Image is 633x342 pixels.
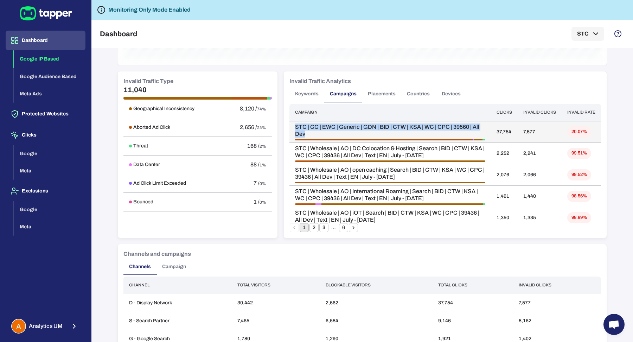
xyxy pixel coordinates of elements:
div: … [329,224,338,231]
div: Geographical Inconsistency • 1,440 [321,203,483,205]
button: Meta [14,218,85,236]
button: Google [14,201,85,218]
div: Geographical Inconsistency • 2,059 [316,182,485,183]
a: Clicks [6,132,85,138]
h5: Dashboard [100,30,137,38]
button: Google [14,145,85,163]
span: Analytics UM [29,323,63,330]
button: Clicks [6,125,85,145]
button: Channels [123,258,156,275]
td: 1,461 [491,185,518,207]
td: 2,076 [491,164,518,185]
span: 8,120 / [240,106,257,112]
span: 168 / [247,143,260,149]
h6: Monitoring Only Mode Enabled [108,6,191,14]
h6: Aborted Ad Click [133,124,170,131]
td: 30,442 [232,294,320,312]
span: 88 / [250,161,260,167]
span: 20.07% [567,129,591,135]
th: Channel [123,277,232,294]
a: Meta [14,223,85,229]
button: Meta [14,162,85,180]
button: Keywords [289,85,324,102]
div: Aborted Ad Click • 7,213 [295,139,473,140]
button: Go to page 6 [339,223,348,232]
td: 2,241 [518,142,562,164]
span: 98.89% [567,215,591,221]
a: Meta Ads [14,90,85,96]
td: 7,465 [232,312,320,330]
button: Dashboard [6,31,85,50]
td: 1,350 [491,207,518,228]
span: 1 / [254,199,260,205]
div: Threat • 121 [482,139,485,140]
th: Clicks [491,104,518,121]
a: Google IP Based [14,56,85,62]
h6: Geographical Inconsistency [133,106,194,112]
div: Data Center • 36 [473,139,474,140]
img: Analytics UM [12,319,25,333]
td: 1,440 [518,185,562,207]
th: Invalid clicks [513,277,601,294]
span: 1% [260,163,266,167]
button: Exclusions [6,181,85,201]
td: 6,584 [320,312,433,330]
div: Geographical Inconsistency • 342 [474,139,482,140]
h6: Bounced [133,199,153,205]
a: Google [14,206,85,212]
td: S - Search Partner [123,312,232,330]
h6: Data Center [133,161,160,168]
button: page 1 [300,223,309,232]
a: Google Audience Based [14,73,85,79]
div: Data Center • 53 [315,203,321,205]
a: Dashboard [6,37,85,43]
span: 2% [260,144,266,149]
span: 0% [260,181,266,186]
button: Go to page 3 [319,223,328,232]
span: STC | CC | EWC | Generic | GDN | BID | CTW | KSA | WC | CPC | 39560 | All Dev [295,123,485,138]
td: 8,162 [513,312,601,330]
th: Invalid rate [562,104,601,121]
button: Countries [401,85,435,102]
nav: pagination navigation [289,223,358,232]
button: Campaigns [324,85,362,102]
h6: Channels and campaigns [123,250,191,258]
button: STC [571,27,604,41]
td: 7,577 [513,294,601,312]
h5: 11,040 [123,85,272,94]
button: Go to page 2 [309,223,319,232]
td: D - Display Network [123,294,232,312]
span: 98.56% [567,193,591,199]
span: 99.52% [567,172,591,178]
a: Meta [14,167,85,173]
th: Total visitors [232,277,320,294]
button: Devices [435,85,467,102]
span: 7 / [254,180,260,186]
div: Aborted Ad Click • 326 [295,160,319,162]
svg: Tapper is not blocking any fraudulent activity for this domain [97,6,105,14]
span: STC | Wholesale | AO | International Roaming | Search | BID | CTW | KSA | WC | CPC | 39436 | All ... [295,188,485,202]
h6: Invalid Traffic Analytics [289,77,351,85]
button: Google Audience Based [14,68,85,85]
h6: Threat [133,143,148,149]
td: 37,754 [433,294,513,312]
td: 9,146 [433,312,513,330]
div: Aborted Ad Click • 251 [295,182,316,183]
span: STC | Wholesale | AO | iOT | Search | BID | CTW | KSA | WC | CPC | 39436 | All Dev | Text | EN | ... [295,209,485,223]
td: 37,754 [491,121,518,142]
span: 99.51% [567,150,591,156]
a: Exclusions [6,188,85,194]
div: Geographical Inconsistency • 2,241 [319,160,485,162]
span: 24% [257,125,266,130]
span: 74% [257,107,266,112]
a: Open chat [603,314,625,335]
span: STC | Wholesale | AO | open caching | Search | BID | CTW | KSA | WC | CPC | 39436 | All Dev | Tex... [295,166,485,180]
button: Analytics UMAnalytics UM [6,316,85,336]
div: Aborted Ad Click • 183 [295,203,315,205]
button: Google IP Based [14,50,85,68]
button: Protected Websites [6,104,85,124]
h6: Invalid Traffic Type [123,77,173,85]
th: Total clicks [433,277,513,294]
th: Blockable visitors [320,277,433,294]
